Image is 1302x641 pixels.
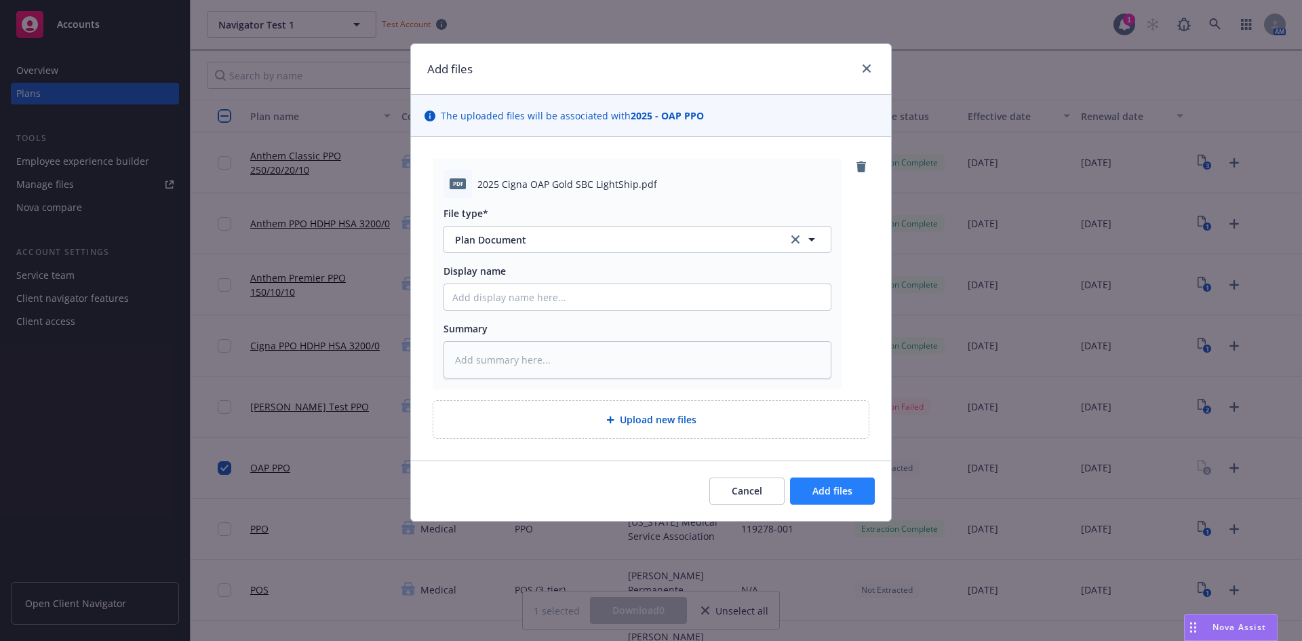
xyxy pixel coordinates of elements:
[443,265,506,277] span: Display name
[709,478,785,505] button: Cancel
[1184,614,1278,641] button: Nova Assist
[787,231,804,248] a: clear selection
[732,484,762,497] span: Cancel
[455,233,769,247] span: Plan Document
[1185,615,1202,640] div: Drag to move
[853,159,869,175] a: remove
[433,400,869,439] div: Upload new files
[620,412,696,427] span: Upload new files
[477,177,657,191] span: 2025 Cigna OAP Gold SBC LightShip.pdf
[427,60,473,78] h1: Add files
[443,322,488,335] span: Summary
[631,109,704,122] strong: 2025 - OAP PPO
[790,478,875,505] button: Add files
[441,109,704,123] span: The uploaded files will be associated with
[1212,621,1266,633] span: Nova Assist
[443,226,831,253] button: Plan Documentclear selection
[859,60,875,77] a: close
[444,284,831,310] input: Add display name here...
[450,178,466,189] span: pdf
[812,484,852,497] span: Add files
[443,207,488,220] span: File type*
